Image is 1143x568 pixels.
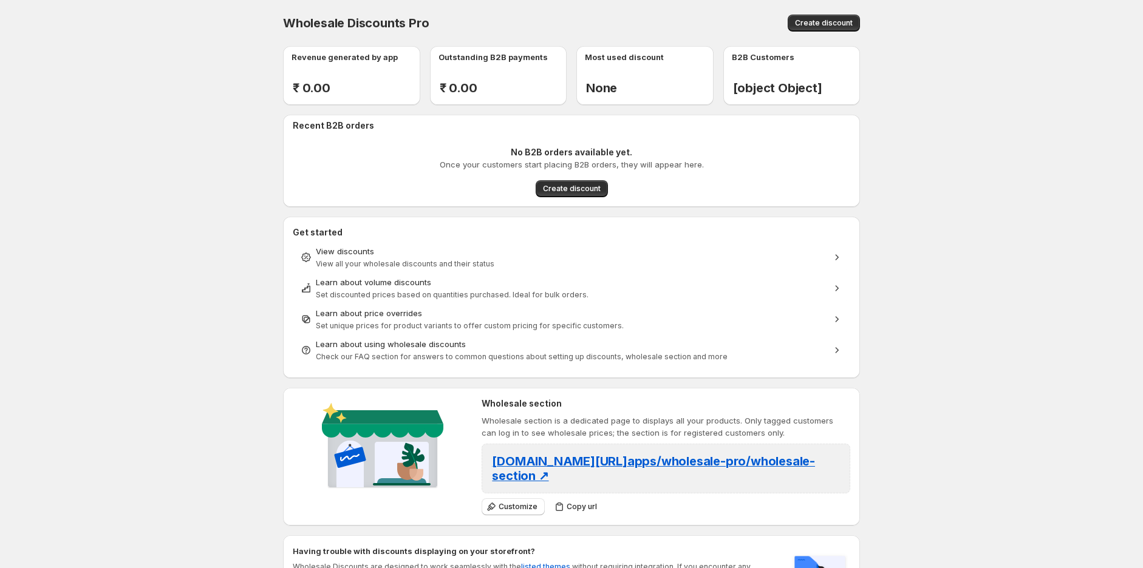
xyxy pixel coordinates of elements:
span: Create discount [543,184,601,194]
span: Create discount [795,18,853,28]
h2: Having trouble with discounts displaying on your storefront? [293,545,777,557]
span: View all your wholesale discounts and their status [316,259,494,268]
span: Customize [499,502,537,512]
span: [DOMAIN_NAME][URL] apps/wholesale-pro/wholesale-section ↗ [492,454,815,483]
span: Wholesale Discounts Pro [283,16,429,30]
p: B2B Customers [732,51,794,63]
span: Copy url [567,502,597,512]
h2: Recent B2B orders [293,120,855,132]
h2: None [586,81,714,95]
p: Once your customers start placing B2B orders, they will appear here. [440,158,704,171]
img: Wholesale section [317,397,448,498]
p: Most used discount [585,51,664,63]
span: Set unique prices for product variants to offer custom pricing for specific customers. [316,321,624,330]
button: Create discount [536,180,608,197]
h2: ₹ 0.00 [293,81,420,95]
h2: [object Object] [733,81,861,95]
p: Outstanding B2B payments [438,51,548,63]
div: Learn about volume discounts [316,276,827,288]
span: Check our FAQ section for answers to common questions about setting up discounts, wholesale secti... [316,352,728,361]
span: Set discounted prices based on quantities purchased. Ideal for bulk orders. [316,290,589,299]
div: Learn about using wholesale discounts [316,338,827,350]
p: Revenue generated by app [292,51,398,63]
h2: Wholesale section [482,397,850,410]
p: No B2B orders available yet. [511,146,632,158]
p: Wholesale section is a dedicated page to displays all your products. Only tagged customers can lo... [482,414,850,439]
button: Copy url [550,498,604,515]
a: [DOMAIN_NAME][URL]apps/wholesale-pro/wholesale-section ↗ [492,458,815,482]
div: Learn about price overrides [316,307,827,319]
button: Customize [482,498,545,515]
h2: Get started [293,226,850,238]
button: Create discount [788,15,860,32]
div: View discounts [316,245,827,257]
h2: ₹ 0.00 [440,81,567,95]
